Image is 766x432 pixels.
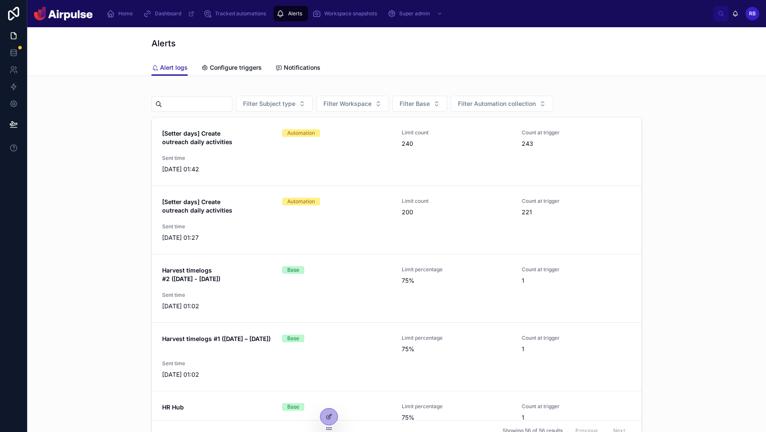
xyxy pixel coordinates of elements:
[274,6,308,21] a: Alerts
[402,413,512,422] span: 75%
[400,99,430,108] span: Filter Base
[310,6,383,21] a: Workspace snapshots
[160,63,188,72] span: Alert logs
[522,335,632,341] span: Count at trigger
[288,10,302,17] span: Alerts
[162,404,184,411] strong: HR Hub
[392,96,447,112] button: Select Button
[104,6,139,21] a: Home
[287,129,315,137] div: Automation
[236,96,313,112] button: Select Button
[451,96,553,112] button: Select Button
[162,370,272,379] span: [DATE] 01:02
[402,276,512,285] span: 75%
[522,403,632,410] span: Count at trigger
[162,223,272,230] span: Sent time
[402,129,512,136] span: Limit count
[522,208,632,216] span: 221
[162,360,272,367] span: Sent time
[243,99,295,108] span: Filter Subject type
[402,345,512,353] span: 75%
[749,10,756,17] span: RB
[522,345,632,353] span: 1
[287,266,299,274] div: Base
[162,130,232,145] strong: [Setter days] Create outreach daily activities
[522,276,632,285] span: 1
[287,335,299,342] div: Base
[151,60,188,76] a: Alert logs
[162,165,272,173] span: [DATE] 01:42
[522,198,632,205] span: Count at trigger
[34,7,93,20] img: App logo
[402,198,512,205] span: Limit count
[284,63,320,72] span: Notifications
[140,6,199,21] a: Dashboard
[100,4,713,23] div: scrollable content
[162,335,271,342] strong: Harvest timelogs #1 ([DATE] – [DATE])
[162,233,272,242] span: [DATE] 01:27
[151,37,176,49] h1: Alerts
[118,10,133,17] span: Home
[201,60,262,77] a: Configure triggers
[323,99,372,108] span: Filter Workspace
[162,302,272,310] span: [DATE] 01:02
[155,10,181,17] span: Dashboard
[287,403,299,411] div: Base
[162,292,272,298] span: Sent time
[522,129,632,136] span: Count at trigger
[385,6,447,21] a: Super admin
[402,403,512,410] span: Limit percentage
[275,60,320,77] a: Notifications
[324,10,377,17] span: Workspace snapshots
[162,155,272,162] span: Sent time
[162,267,220,282] strong: Harvest timelogs #2 ([DATE] - [DATE])
[522,266,632,273] span: Count at trigger
[522,413,632,422] span: 1
[522,139,632,148] span: 243
[402,208,512,216] span: 200
[399,10,430,17] span: Super admin
[287,198,315,205] div: Automation
[210,63,262,72] span: Configure triggers
[316,96,389,112] button: Select Button
[215,10,266,17] span: Tracked automations
[402,335,512,341] span: Limit percentage
[458,99,536,108] span: Filter Automation collection
[200,6,272,21] a: Tracked automations
[162,198,232,214] strong: [Setter days] Create outreach daily activities
[402,266,512,273] span: Limit percentage
[402,139,512,148] span: 240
